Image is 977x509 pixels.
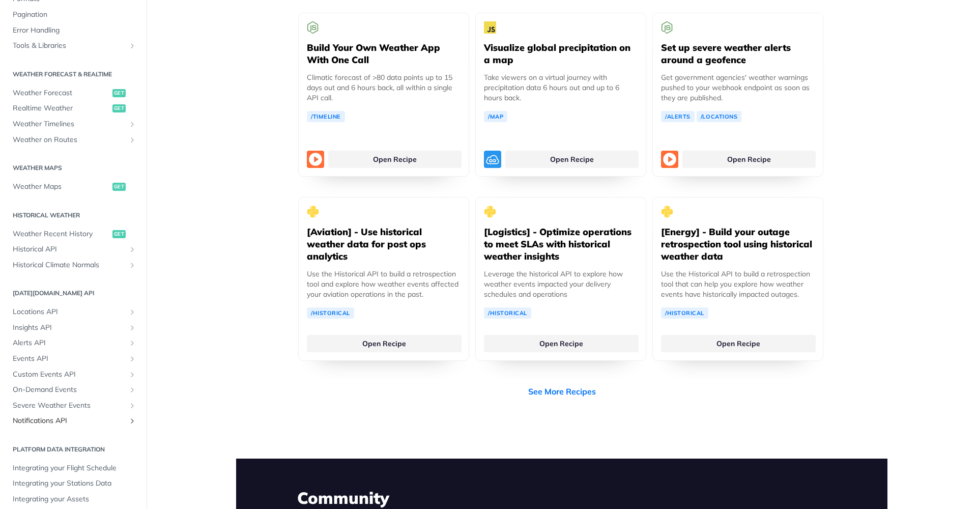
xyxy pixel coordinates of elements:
[13,103,110,114] span: Realtime Weather
[128,308,136,316] button: Show subpages for Locations API
[8,163,139,173] h2: Weather Maps
[8,289,139,298] h2: [DATE][DOMAIN_NAME] API
[307,111,345,122] a: /Timeline
[13,323,126,333] span: Insights API
[13,385,126,395] span: On-Demand Events
[8,382,139,398] a: On-Demand EventsShow subpages for On-Demand Events
[13,41,126,51] span: Tools & Libraries
[307,307,354,319] a: /Historical
[8,242,139,257] a: Historical APIShow subpages for Historical API
[8,367,139,382] a: Custom Events APIShow subpages for Custom Events API
[8,132,139,148] a: Weather on RoutesShow subpages for Weather on Routes
[8,117,139,132] a: Weather TimelinesShow subpages for Weather Timelines
[307,335,462,352] a: Open Recipe
[8,211,139,220] h2: Historical Weather
[13,119,126,129] span: Weather Timelines
[13,370,126,380] span: Custom Events API
[128,402,136,410] button: Show subpages for Severe Weather Events
[8,445,139,454] h2: Platform DATA integration
[128,261,136,269] button: Show subpages for Historical Climate Normals
[8,320,139,335] a: Insights APIShow subpages for Insights API
[13,10,136,20] span: Pagination
[13,244,126,254] span: Historical API
[8,7,139,22] a: Pagination
[13,354,126,364] span: Events API
[484,111,507,122] a: /Map
[8,492,139,507] a: Integrating your Assets
[8,38,139,53] a: Tools & LibrariesShow subpages for Tools & Libraries
[484,269,638,299] p: Leverage the historical API to explore how weather events impacted your delivery schedules and op...
[128,245,136,253] button: Show subpages for Historical API
[307,269,461,299] p: Use the Historical API to build a retrospection tool and explore how weather events affected your...
[8,258,139,273] a: Historical Climate NormalsShow subpages for Historical Climate Normals
[13,25,136,36] span: Error Handling
[307,226,461,263] h5: [Aviation] - Use historical weather data for post ops analytics
[484,335,639,352] a: Open Recipe
[8,335,139,351] a: Alerts APIShow subpages for Alerts API
[484,42,638,66] h5: Visualize global precipitation on a map
[13,182,110,192] span: Weather Maps
[8,70,139,79] h2: Weather Forecast & realtime
[128,120,136,128] button: Show subpages for Weather Timelines
[8,304,139,320] a: Locations APIShow subpages for Locations API
[307,42,461,66] h5: Build Your Own Weather App With One Call
[8,476,139,491] a: Integrating your Stations Data
[505,151,639,168] a: Open Recipe
[128,386,136,394] button: Show subpages for On-Demand Events
[661,269,815,299] p: Use the Historical API to build a retrospection tool that can help you explore how weather events...
[661,111,695,122] a: /Alerts
[112,89,126,97] span: get
[682,151,816,168] a: Open Recipe
[8,227,139,242] a: Weather Recent Historyget
[13,338,126,348] span: Alerts API
[13,416,126,426] span: Notifications API
[8,23,139,38] a: Error Handling
[128,324,136,332] button: Show subpages for Insights API
[8,413,139,429] a: Notifications APIShow subpages for Notifications API
[484,72,638,103] p: Take viewers on a virtual journey with precipitation data 6 hours out and up to 6 hours back.
[112,230,126,238] span: get
[484,226,638,263] h5: [Logistics] - Optimize operations to meet SLAs with historical weather insights
[13,260,126,270] span: Historical Climate Normals
[661,307,708,319] a: /Historical
[128,417,136,425] button: Show subpages for Notifications API
[13,401,126,411] span: Severe Weather Events
[8,351,139,366] a: Events APIShow subpages for Events API
[307,72,461,103] p: Climatic forecast of >80 data points up to 15 days out and 6 hours back, all within a single API ...
[13,307,126,317] span: Locations API
[13,88,110,98] span: Weather Forecast
[128,371,136,379] button: Show subpages for Custom Events API
[8,461,139,476] a: Integrating your Flight Schedule
[112,183,126,191] span: get
[8,398,139,413] a: Severe Weather EventsShow subpages for Severe Weather Events
[297,487,826,509] h3: Community
[13,478,136,489] span: Integrating your Stations Data
[13,463,136,473] span: Integrating your Flight Schedule
[13,494,136,504] span: Integrating your Assets
[661,72,815,103] p: Get government agencies' weather warnings pushed to your webhook endpoint as soon as they are pub...
[128,42,136,50] button: Show subpages for Tools & Libraries
[13,135,126,145] span: Weather on Routes
[484,307,531,319] a: /Historical
[661,42,815,66] h5: Set up severe weather alerts around a geofence
[13,229,110,239] span: Weather Recent History
[128,339,136,347] button: Show subpages for Alerts API
[661,226,815,263] h5: [Energy] - Build your outage retrospection tool using historical weather data
[528,385,596,398] a: See More Recipes
[328,151,462,168] a: Open Recipe
[697,111,742,122] a: /Locations
[128,136,136,144] button: Show subpages for Weather on Routes
[8,101,139,116] a: Realtime Weatherget
[128,355,136,363] button: Show subpages for Events API
[8,86,139,101] a: Weather Forecastget
[661,335,816,352] a: Open Recipe
[8,179,139,194] a: Weather Mapsget
[112,104,126,112] span: get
